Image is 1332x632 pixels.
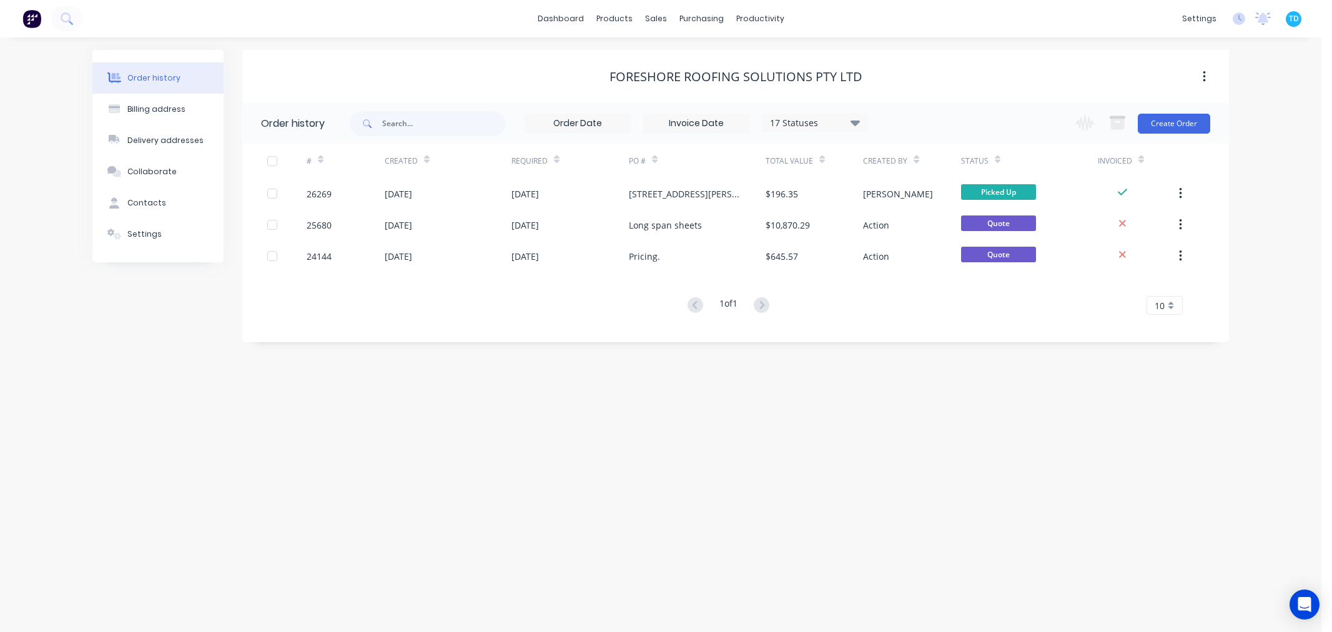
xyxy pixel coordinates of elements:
input: Search... [382,111,506,136]
div: $645.57 [766,250,798,263]
div: Required [511,144,629,178]
div: Created By [863,144,960,178]
button: Billing address [92,94,224,125]
div: # [307,156,312,167]
div: Created [385,144,511,178]
div: Collaborate [127,166,177,177]
a: dashboard [531,9,590,28]
div: purchasing [673,9,730,28]
div: settings [1176,9,1223,28]
button: Collaborate [92,156,224,187]
div: Invoiced [1098,144,1176,178]
span: 10 [1155,299,1165,312]
div: Delivery addresses [127,135,204,146]
div: Action [863,250,889,263]
input: Order Date [525,114,630,133]
div: Contacts [127,197,166,209]
span: TD [1289,13,1299,24]
button: Create Order [1138,114,1210,134]
div: 25680 [307,219,332,232]
div: Open Intercom Messenger [1290,590,1320,620]
div: 26269 [307,187,332,200]
div: sales [639,9,673,28]
img: Factory [22,9,41,28]
div: Settings [127,229,162,240]
div: Order history [127,72,180,84]
div: 17 Statuses [762,116,867,130]
div: # [307,144,385,178]
div: Required [511,156,548,167]
div: Order history [261,116,325,131]
button: Delivery addresses [92,125,224,156]
div: [DATE] [385,187,412,200]
button: Contacts [92,187,224,219]
div: Total Value [766,144,863,178]
div: Total Value [766,156,813,167]
div: 24144 [307,250,332,263]
div: Status [961,156,989,167]
div: PO # [629,156,646,167]
span: Picked Up [961,184,1036,200]
div: [DATE] [511,250,539,263]
div: $196.35 [766,187,798,200]
div: [PERSON_NAME] [863,187,933,200]
div: Pricing. [629,250,660,263]
div: Created By [863,156,907,167]
div: Long span sheets [629,219,702,232]
div: Invoiced [1098,156,1132,167]
div: productivity [730,9,791,28]
div: products [590,9,639,28]
div: Created [385,156,418,167]
div: Billing address [127,104,185,115]
div: $10,870.29 [766,219,810,232]
button: Order history [92,62,224,94]
input: Invoice Date [644,114,749,133]
div: [DATE] [385,219,412,232]
span: Quote [961,247,1036,262]
div: Foreshore Roofing Solutions PTY LTD [609,69,862,84]
button: Settings [92,219,224,250]
div: [STREET_ADDRESS][PERSON_NAME] [629,187,741,200]
div: [DATE] [385,250,412,263]
div: 1 of 1 [719,297,738,315]
div: [DATE] [511,187,539,200]
div: Action [863,219,889,232]
div: Status [961,144,1098,178]
span: Quote [961,215,1036,231]
div: PO # [629,144,766,178]
div: [DATE] [511,219,539,232]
